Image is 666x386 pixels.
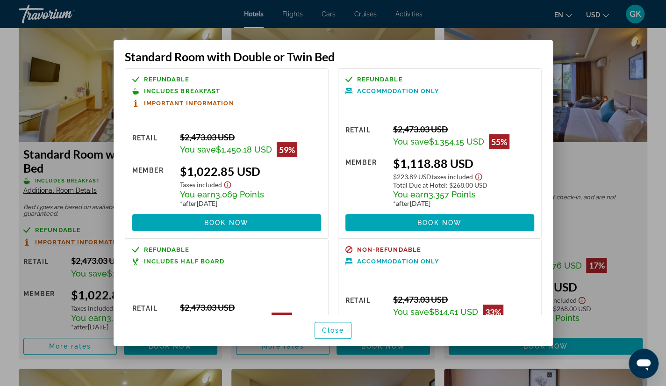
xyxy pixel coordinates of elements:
button: Important Information [132,99,234,107]
div: $1,118.88 USD [393,156,534,170]
div: 38% [272,313,292,328]
a: Refundable [345,76,534,83]
span: Important Information [144,100,234,106]
div: 59% [277,142,297,157]
span: after [396,199,410,207]
span: Non-refundable [357,247,421,253]
button: Close [315,322,352,339]
span: after [183,199,197,207]
span: You earn [180,189,215,199]
span: Refundable [357,76,403,82]
div: $2,473.03 USD [393,124,534,134]
div: Member [345,156,386,207]
div: Retail [345,294,386,320]
span: Includes Breakfast [144,88,221,94]
div: : $268.00 USD [393,181,534,189]
div: $2,473.03 USD [180,302,321,313]
a: Refundable [132,246,321,253]
div: 55% [489,134,509,149]
div: Retail [132,132,173,157]
div: $2,473.03 USD [180,132,321,142]
span: Refundable [144,247,190,253]
div: Retail [132,302,173,328]
a: Refundable [132,76,321,83]
div: Retail [345,124,386,149]
span: Close [322,327,344,334]
span: Accommodation Only [357,88,440,94]
span: Book now [204,219,249,226]
div: $2,473.03 USD [393,294,534,305]
span: Total Due at Hotel [393,181,446,189]
button: Show Taxes and Fees disclaimer [222,178,233,189]
h3: Standard Room with Double or Twin Bed [125,50,542,64]
span: 3,357 Points [429,189,476,199]
span: Includes Half Board [144,258,225,264]
span: Refundable [144,76,190,82]
div: * [DATE] [180,199,321,207]
div: $1,022.85 USD [180,164,321,178]
span: 3,069 Points [215,189,264,199]
span: Accommodation Only [357,258,440,264]
div: Member [132,164,173,207]
span: $814.51 USD [429,307,478,317]
span: Taxes included [431,173,473,181]
span: $223.89 USD [393,173,431,181]
button: Show Taxes and Fees disclaimer [473,170,484,181]
button: Book now [132,214,321,231]
iframe: Кнопка запуска окна обмена сообщениями [629,349,659,379]
span: $1,354.15 USD [429,137,484,146]
span: You save [393,307,429,317]
span: $1,450.18 USD [216,145,272,154]
div: * [DATE] [393,199,534,207]
span: You save [180,145,216,154]
button: Book now [345,214,534,231]
span: Book now [417,219,462,226]
div: 33% [483,305,503,320]
span: You save [393,137,429,146]
span: Taxes included [180,181,222,189]
span: You earn [393,189,429,199]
